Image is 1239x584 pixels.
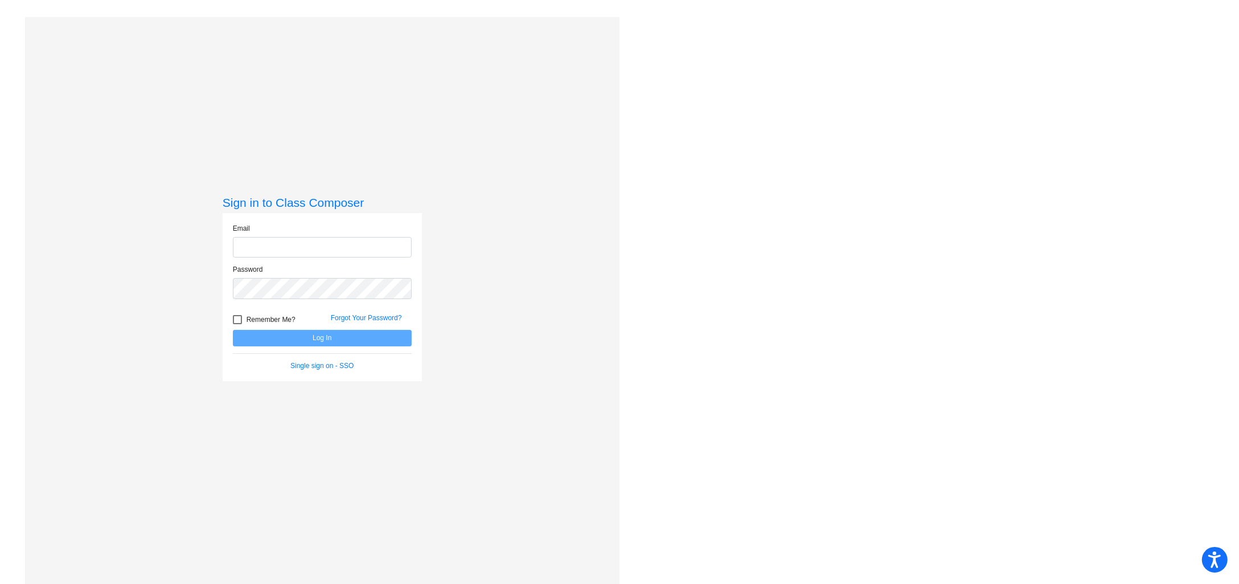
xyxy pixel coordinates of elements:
a: Forgot Your Password? [331,314,402,322]
h3: Sign in to Class Composer [223,195,422,210]
label: Password [233,264,263,275]
span: Remember Me? [247,313,296,326]
a: Single sign on - SSO [290,362,354,370]
label: Email [233,223,250,234]
button: Log In [233,330,412,346]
